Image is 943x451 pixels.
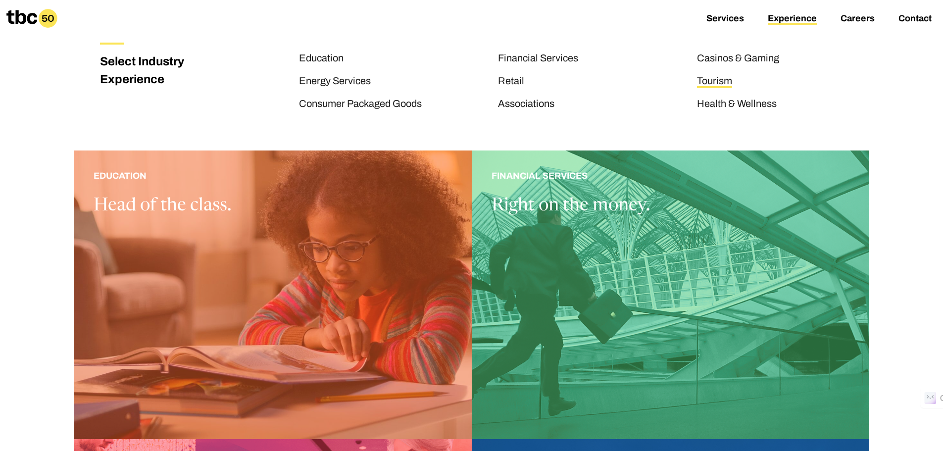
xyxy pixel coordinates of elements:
a: Tourism [697,75,732,88]
a: Energy Services [299,75,371,88]
a: Contact [898,13,932,25]
a: Experience [768,13,817,25]
a: Education [299,52,344,65]
a: Retail [498,75,524,88]
h3: Select Industry Experience [100,52,195,88]
a: Careers [841,13,875,25]
a: Financial Services [498,52,578,65]
a: Casinos & Gaming [697,52,779,65]
a: Associations [498,98,554,111]
a: Health & Wellness [697,98,777,111]
a: Consumer Packaged Goods [299,98,422,111]
a: Services [706,13,744,25]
